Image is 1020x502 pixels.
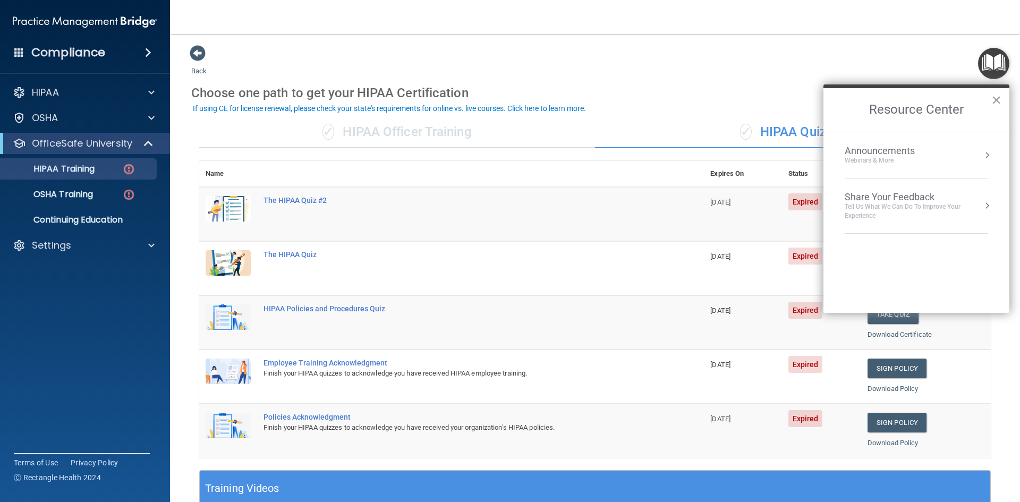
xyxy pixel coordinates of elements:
div: The HIPAA Quiz #2 [263,196,651,205]
button: Close [991,91,1001,108]
a: Back [191,54,207,75]
h5: Training Videos [205,479,279,498]
a: HIPAA [13,86,155,99]
button: Take Quiz [868,304,919,324]
img: PMB logo [13,11,157,32]
div: Finish your HIPAA quizzes to acknowledge you have received your organization’s HIPAA policies. [263,421,651,434]
span: [DATE] [710,361,730,369]
div: Share Your Feedback [845,191,988,203]
a: Download Certificate [868,330,932,338]
span: [DATE] [710,415,730,423]
span: Expired [788,410,823,427]
div: Tell Us What We Can Do to Improve Your Experience [845,202,988,220]
a: Privacy Policy [71,457,118,468]
a: OSHA [13,112,155,124]
p: HIPAA Training [7,164,95,174]
div: Webinars & More [845,156,936,165]
p: Continuing Education [7,215,152,225]
div: Resource Center [823,84,1009,313]
span: ✓ [740,124,752,140]
th: Expires On [704,161,781,187]
div: HIPAA Officer Training [199,116,595,148]
div: HIPAA Policies and Procedures Quiz [263,304,651,313]
a: Download Policy [868,439,919,447]
img: danger-circle.6113f641.png [122,163,135,176]
div: Announcements [845,145,936,157]
th: Status [782,161,861,187]
div: The HIPAA Quiz [263,250,651,259]
p: OSHA Training [7,189,93,200]
span: ✓ [322,124,334,140]
span: [DATE] [710,252,730,260]
div: Finish your HIPAA quizzes to acknowledge you have received HIPAA employee training. [263,367,651,380]
div: HIPAA Quizzes [595,116,991,148]
a: Sign Policy [868,413,926,432]
p: OfficeSafe University [32,137,132,150]
p: OSHA [32,112,58,124]
span: [DATE] [710,307,730,314]
a: Settings [13,239,155,252]
a: Terms of Use [14,457,58,468]
div: Choose one path to get your HIPAA Certification [191,78,999,108]
a: Download Policy [868,385,919,393]
span: Expired [788,193,823,210]
p: Settings [32,239,71,252]
img: danger-circle.6113f641.png [122,188,135,201]
th: Name [199,161,257,187]
p: HIPAA [32,86,59,99]
h4: Compliance [31,45,105,60]
a: Sign Policy [868,359,926,378]
a: OfficeSafe University [13,137,154,150]
button: If using CE for license renewal, please check your state's requirements for online vs. live cours... [191,103,588,114]
div: Employee Training Acknowledgment [263,359,651,367]
span: Expired [788,302,823,319]
h2: Resource Center [823,88,1009,132]
div: If using CE for license renewal, please check your state's requirements for online vs. live cours... [193,105,586,112]
span: Expired [788,248,823,265]
button: Open Resource Center [978,48,1009,79]
div: Policies Acknowledgment [263,413,651,421]
span: Ⓒ Rectangle Health 2024 [14,472,101,483]
span: [DATE] [710,198,730,206]
span: Expired [788,356,823,373]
